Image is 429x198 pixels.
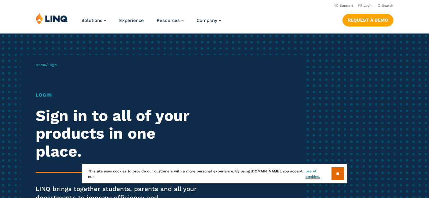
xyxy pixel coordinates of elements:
[342,13,393,26] nav: Button Navigation
[306,168,331,179] a: use of cookies.
[36,63,46,67] a: Home
[157,18,184,23] a: Resources
[197,18,221,23] a: Company
[342,14,393,26] a: Request a Demo
[48,63,57,67] span: Login
[119,18,144,23] a: Experience
[81,18,102,23] span: Solutions
[378,3,393,8] button: Open Search Bar
[82,164,347,183] div: This site uses cookies to provide our customers with a more personal experience. By using [DOMAIN...
[36,91,201,98] h1: Login
[81,13,221,33] nav: Primary Navigation
[36,13,68,24] img: LINQ | K‑12 Software
[36,63,57,67] span: /
[197,18,217,23] span: Company
[81,18,106,23] a: Solutions
[382,4,393,8] span: Search
[335,4,353,8] a: Support
[358,4,373,8] a: Login
[36,107,201,160] h2: Sign in to all of your products in one place.
[157,18,180,23] span: Resources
